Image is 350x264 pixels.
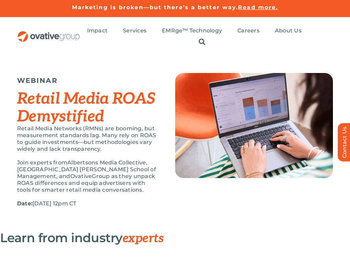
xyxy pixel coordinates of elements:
a: Services [123,27,146,35]
a: OG_Full_horizontal_RGB [17,30,80,37]
span: EMRge™ Technology [162,27,222,34]
span: Group as they unpack ROAS differences and equip advertisers with tools for smarter retail media c... [17,173,155,193]
p: Join experts from [17,159,158,193]
em: Retail Media ROAS Demystified [17,89,155,126]
a: Search [199,38,205,46]
img: Top Image (2) [175,73,333,178]
span: experts [123,231,164,246]
span: Careers [237,27,260,34]
nav: Menu [80,26,316,47]
a: Marketing is broken—but there’s a better way. [72,4,238,11]
h5: WEBINAR [17,76,158,85]
strong: Date: [17,200,32,207]
span: Services [123,27,146,34]
a: About Us [275,27,302,35]
p: Retail Media Networks (RMNs) are booming, but measurement standards lag. Many rely on ROAS to gui... [17,125,158,152]
a: Read more. [238,4,278,11]
span: About Us [275,27,302,34]
span: Ovative [70,173,92,179]
span: Impact [87,27,108,34]
a: Impact [87,27,108,35]
a: Careers [237,27,260,35]
a: EMRge™ Technology [162,27,222,35]
span: Albertsons Media Collective, [GEOGRAPHIC_DATA] [PERSON_NAME] School of Management, and [17,159,156,179]
p: [DATE] 12pm CT [17,200,158,207]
